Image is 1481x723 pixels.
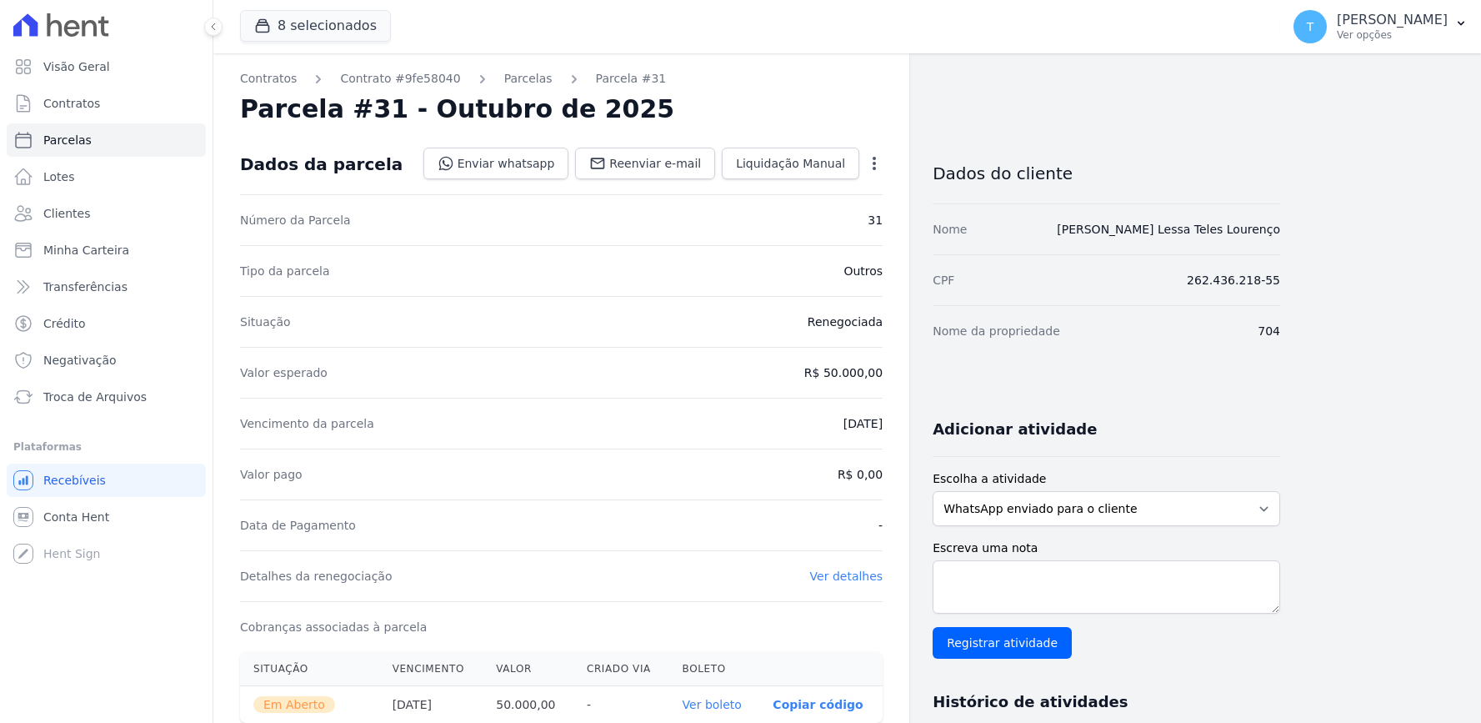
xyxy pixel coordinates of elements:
[43,279,128,295] span: Transferências
[596,70,667,88] a: Parcela #31
[240,154,403,174] div: Dados da parcela
[43,389,147,405] span: Troca de Arquivos
[838,466,883,483] dd: R$ 0,00
[240,517,356,534] dt: Data de Pagamento
[878,517,883,534] dd: -
[868,212,883,228] dd: 31
[810,570,883,583] a: Ver detalhes
[1258,323,1280,339] dd: 704
[1280,3,1481,50] button: T [PERSON_NAME] Ver opções
[379,652,483,686] th: Vencimento
[683,698,742,711] a: Ver boleto
[240,10,391,42] button: 8 selecionados
[7,197,206,230] a: Clientes
[7,160,206,193] a: Lotes
[240,466,303,483] dt: Valor pago
[240,652,379,686] th: Situação
[1307,21,1314,33] span: T
[7,50,206,83] a: Visão Geral
[773,698,863,711] button: Copiar código
[340,70,460,88] a: Contrato #9fe58040
[240,415,374,432] dt: Vencimento da parcela
[7,233,206,267] a: Minha Carteira
[575,148,715,179] a: Reenviar e-mail
[933,419,1097,439] h3: Adicionar atividade
[253,696,335,713] span: Em Aberto
[933,221,967,238] dt: Nome
[240,94,674,124] h2: Parcela #31 - Outubro de 2025
[240,263,330,279] dt: Tipo da parcela
[7,270,206,304] a: Transferências
[7,123,206,157] a: Parcelas
[1187,272,1280,289] dd: 262.436.218-55
[933,163,1280,183] h3: Dados do cliente
[43,205,90,222] span: Clientes
[17,666,57,706] iframe: Intercom live chat
[43,168,75,185] span: Lotes
[808,314,883,330] dd: Renegociada
[736,155,845,172] span: Liquidação Manual
[933,272,954,289] dt: CPF
[240,212,351,228] dt: Número da Parcela
[933,627,1072,659] input: Registrar atividade
[43,472,106,489] span: Recebíveis
[240,619,427,635] dt: Cobranças associadas à parcela
[423,148,569,179] a: Enviar whatsapp
[43,95,100,112] span: Contratos
[1337,28,1448,42] p: Ver opções
[504,70,553,88] a: Parcelas
[7,380,206,414] a: Troca de Arquivos
[933,470,1280,488] label: Escolha a atividade
[7,87,206,120] a: Contratos
[573,652,669,686] th: Criado via
[240,314,291,330] dt: Situação
[43,132,92,148] span: Parcelas
[240,364,328,381] dt: Valor esperado
[843,263,883,279] dd: Outros
[933,692,1128,712] h3: Histórico de atividades
[843,415,883,432] dd: [DATE]
[13,437,199,457] div: Plataformas
[669,652,760,686] th: Boleto
[43,315,86,332] span: Crédito
[1337,12,1448,28] p: [PERSON_NAME]
[240,70,883,88] nav: Breadcrumb
[609,155,701,172] span: Reenviar e-mail
[7,344,206,377] a: Negativação
[43,58,110,75] span: Visão Geral
[43,352,117,369] span: Negativação
[7,307,206,340] a: Crédito
[43,509,109,525] span: Conta Hent
[240,568,393,585] dt: Detalhes da renegociação
[7,500,206,534] a: Conta Hent
[722,148,859,179] a: Liquidação Manual
[933,323,1060,339] dt: Nome da propriedade
[43,242,129,259] span: Minha Carteira
[804,364,883,381] dd: R$ 50.000,00
[240,70,297,88] a: Contratos
[1057,223,1280,236] a: [PERSON_NAME] Lessa Teles Lourenço
[933,540,1280,557] label: Escreva uma nota
[483,652,573,686] th: Valor
[7,464,206,497] a: Recebíveis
